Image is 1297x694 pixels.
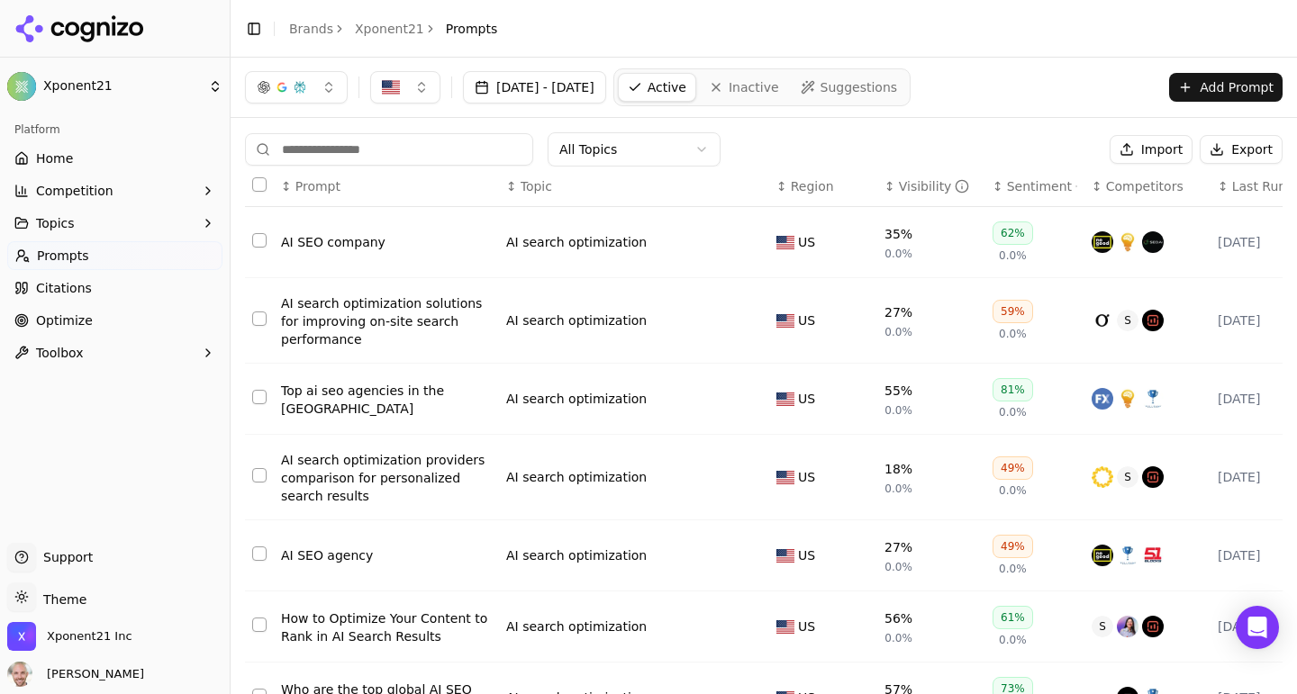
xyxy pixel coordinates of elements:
[289,22,333,36] a: Brands
[884,538,912,556] div: 27%
[37,247,89,265] span: Prompts
[7,209,222,238] button: Topics
[884,403,912,418] span: 0.0%
[999,405,1027,419] span: 0.0%
[884,460,912,478] div: 18%
[506,177,762,195] div: ↕Topic
[792,73,907,102] a: Suggestions
[36,214,75,232] span: Topics
[7,306,222,335] a: Optimize
[769,167,877,207] th: Region
[993,221,1033,245] div: 62%
[1092,616,1113,637] span: S
[36,344,84,362] span: Toolbox
[618,73,696,102] a: Active
[884,247,912,261] span: 0.0%
[999,327,1027,341] span: 0.0%
[1117,616,1138,637] img: aleyda solis
[506,311,647,329] div: AI search optimization
[7,338,222,367] button: Toolbox
[1092,231,1113,253] img: nogood
[36,311,93,329] span: Optimize
[884,325,912,339] span: 0.0%
[36,548,93,566] span: Support
[798,617,815,635] span: US
[355,20,424,38] a: Xponent21
[281,546,492,564] div: AI SEO agency
[729,78,779,96] span: Inactive
[1200,135,1283,164] button: Export
[289,20,497,38] nav: breadcrumb
[281,382,492,418] a: Top ai seo agencies in the [GEOGRAPHIC_DATA]
[506,468,647,486] div: AI search optimization
[281,294,492,348] a: AI search optimization solutions for improving on-site search performance
[1142,231,1164,253] img: seo.ai
[1142,545,1164,566] img: 51blocks
[798,233,815,251] span: US
[1117,466,1138,488] span: S
[506,546,647,564] a: AI search optimization
[506,617,647,635] a: AI search optimization
[884,631,912,645] span: 0.0%
[776,549,794,563] img: US flag
[252,617,267,632] button: Select row 6
[7,662,144,687] button: Open user button
[884,225,912,243] div: 35%
[993,177,1077,195] div: ↕Sentiment
[821,78,898,96] span: Suggestions
[43,78,201,95] span: Xponent21
[1092,545,1113,566] img: nogood
[7,622,36,651] img: Xponent21 Inc
[463,71,606,104] button: [DATE] - [DATE]
[281,609,492,645] div: How to Optimize Your Content to Rank in AI Search Results
[7,115,222,144] div: Platform
[506,390,647,408] a: AI search optimization
[36,149,73,167] span: Home
[1169,73,1283,102] button: Add Prompt
[999,248,1027,263] span: 0.0%
[7,72,36,101] img: Xponent21
[7,176,222,205] button: Competition
[877,167,985,207] th: brandMentionRate
[382,78,400,96] img: US
[776,471,794,484] img: US flag
[281,451,492,505] a: AI search optimization providers comparison for personalized search results
[798,311,815,329] span: US
[274,167,499,207] th: Prompt
[1092,388,1113,410] img: webfx
[993,606,1033,629] div: 61%
[281,233,492,251] a: AI SEO company
[7,241,222,270] a: Prompts
[252,311,267,326] button: Select row 2
[791,177,834,195] span: Region
[1117,231,1138,253] img: smartsites
[506,233,647,251] div: AI search optimization
[1142,466,1164,488] img: surferseo
[521,177,552,195] span: Topic
[1117,545,1138,566] img: ipullrank
[1117,388,1138,410] img: smartsites
[776,236,794,249] img: US flag
[798,546,815,564] span: US
[999,562,1027,576] span: 0.0%
[1092,466,1113,488] img: seoclarity
[776,314,794,328] img: US flag
[1084,167,1211,207] th: Competitors
[1110,135,1193,164] button: Import
[993,378,1033,401] div: 81%
[1142,616,1164,637] img: surferseo
[252,390,267,404] button: Select row 3
[776,620,794,634] img: US flag
[899,177,970,195] div: Visibility
[7,274,222,302] a: Citations
[1142,388,1164,410] img: ipullrank
[993,300,1033,323] div: 59%
[999,483,1027,498] span: 0.0%
[985,167,1084,207] th: sentiment
[648,78,686,96] span: Active
[281,177,492,195] div: ↕Prompt
[884,303,912,321] div: 27%
[1117,310,1138,331] span: S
